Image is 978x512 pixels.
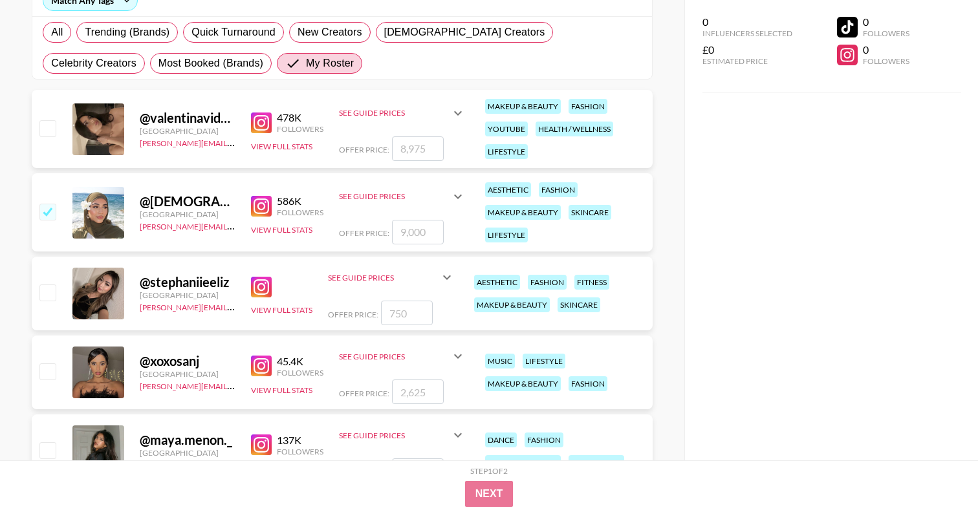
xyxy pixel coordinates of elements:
[339,98,466,129] div: See Guide Prices
[485,99,561,114] div: makeup & beauty
[485,228,528,242] div: lifestyle
[863,28,909,38] div: Followers
[702,28,792,38] div: Influencers Selected
[474,275,520,290] div: aesthetic
[569,376,607,391] div: fashion
[485,205,561,220] div: makeup & beauty
[863,43,909,56] div: 0
[485,376,561,391] div: makeup & beauty
[339,145,389,155] span: Offer Price:
[702,56,792,66] div: Estimated Price
[485,354,515,368] div: music
[251,142,312,151] button: View Full Stats
[485,182,531,197] div: aesthetic
[465,481,514,507] button: Next
[384,25,545,40] span: [DEMOGRAPHIC_DATA] Creators
[251,277,272,297] img: Instagram
[277,111,323,124] div: 478K
[339,228,389,238] span: Offer Price:
[474,297,550,312] div: makeup & beauty
[298,25,362,40] span: New Creators
[392,136,444,161] input: 8,975
[702,16,792,28] div: 0
[140,353,235,369] div: @ xoxosanj
[277,355,323,368] div: 45.4K
[392,458,444,483] input: 3,750
[339,191,450,201] div: See Guide Prices
[140,300,393,312] a: [PERSON_NAME][EMAIL_ADDRESS][PERSON_NAME][DOMAIN_NAME]
[328,310,378,319] span: Offer Price:
[251,434,272,455] img: Instagram
[525,432,563,447] div: fashion
[140,432,235,448] div: @ maya.menon._
[392,220,444,244] input: 9,000
[140,126,235,136] div: [GEOGRAPHIC_DATA]
[470,466,508,476] div: Step 1 of 2
[251,305,312,315] button: View Full Stats
[339,341,466,372] div: See Guide Prices
[191,25,276,40] span: Quick Turnaround
[558,297,600,312] div: skincare
[485,455,561,470] div: makeup & beauty
[251,385,312,395] button: View Full Stats
[140,290,235,300] div: [GEOGRAPHIC_DATA]
[140,136,393,148] a: [PERSON_NAME][EMAIL_ADDRESS][PERSON_NAME][DOMAIN_NAME]
[574,275,609,290] div: fitness
[528,275,567,290] div: fashion
[140,209,235,219] div: [GEOGRAPHIC_DATA]
[277,195,323,208] div: 586K
[339,352,450,361] div: See Guide Prices
[485,122,528,136] div: youtube
[339,108,450,118] div: See Guide Prices
[251,196,272,217] img: Instagram
[485,144,528,159] div: lifestyle
[140,193,235,209] div: @ [DEMOGRAPHIC_DATA]
[140,379,393,391] a: [PERSON_NAME][EMAIL_ADDRESS][PERSON_NAME][DOMAIN_NAME]
[863,16,909,28] div: 0
[392,379,444,404] input: 2,625
[339,181,466,212] div: See Guide Prices
[277,124,323,134] div: Followers
[536,122,613,136] div: health / wellness
[140,110,235,126] div: @ valentinavidartes
[569,99,607,114] div: fashion
[140,219,393,231] a: [PERSON_NAME][EMAIL_ADDRESS][PERSON_NAME][DOMAIN_NAME]
[328,262,455,293] div: See Guide Prices
[251,112,272,133] img: Instagram
[339,389,389,398] span: Offer Price:
[140,369,235,379] div: [GEOGRAPHIC_DATA]
[277,208,323,217] div: Followers
[339,420,466,451] div: See Guide Prices
[863,56,909,66] div: Followers
[339,431,450,440] div: See Guide Prices
[158,56,263,71] span: Most Booked (Brands)
[140,448,235,458] div: [GEOGRAPHIC_DATA]
[569,455,624,470] div: transitions
[251,356,272,376] img: Instagram
[485,432,517,447] div: dance
[539,182,578,197] div: fashion
[51,25,63,40] span: All
[277,368,323,378] div: Followers
[140,274,235,290] div: @ stephaniieeliz
[277,447,323,456] div: Followers
[569,205,611,220] div: skincare
[85,25,169,40] span: Trending (Brands)
[51,56,136,71] span: Celebrity Creators
[381,301,433,325] input: 750
[306,56,354,71] span: My Roster
[251,225,312,235] button: View Full Stats
[523,354,565,368] div: lifestyle
[702,43,792,56] div: £0
[328,273,439,283] div: See Guide Prices
[277,434,323,447] div: 137K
